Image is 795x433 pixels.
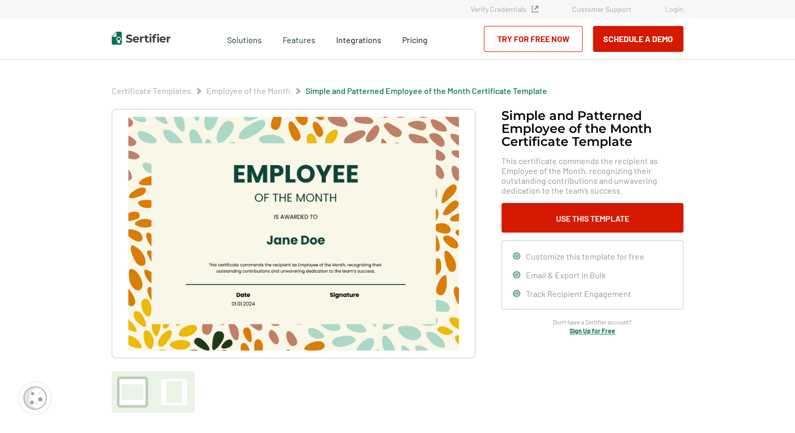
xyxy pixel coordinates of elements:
span: Pricing [402,35,428,45]
div: Breadcrumb [112,86,547,96]
a: Sign Up for Free [569,327,615,334]
a: Customer Support [572,5,631,13]
span: Features [283,32,315,45]
a: Login [665,5,683,13]
span: Solutions [227,32,262,45]
a: Simple and Patterned Employee of the Month Certificate Template [306,86,547,96]
img: Simple and Patterned Employee of the Month Certificate Template [128,117,459,350]
a: Integrations [336,32,381,45]
a: Pricing [402,32,428,45]
span: Track Recipient Engagement [526,289,631,299]
button: Use This Template [501,203,683,233]
img: Sertifier | Digital Credentialing Platform [112,32,170,45]
iframe: Chat Widget [743,383,795,433]
span: Don’t have a Sertifier account? [553,317,632,327]
a: Certificate Templates [112,86,191,96]
span: This certificate commends the recipient as Employee of the Month, recognizing their outstanding c... [501,156,683,195]
h1: Simple and Patterned Employee of the Month Certificate Template [501,109,683,148]
button: Schedule a Demo [593,26,683,52]
span: Customize this template for free [526,251,644,261]
span: Integrations [336,35,381,45]
a: Verify Credentials [471,5,538,13]
a: Employee of the Month [206,86,290,96]
a: Try for Free Now [484,26,582,52]
img: Cookie Popup Icon [23,386,47,410]
span: Email & Export in Bulk [526,270,606,280]
img: Verified [532,6,538,12]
